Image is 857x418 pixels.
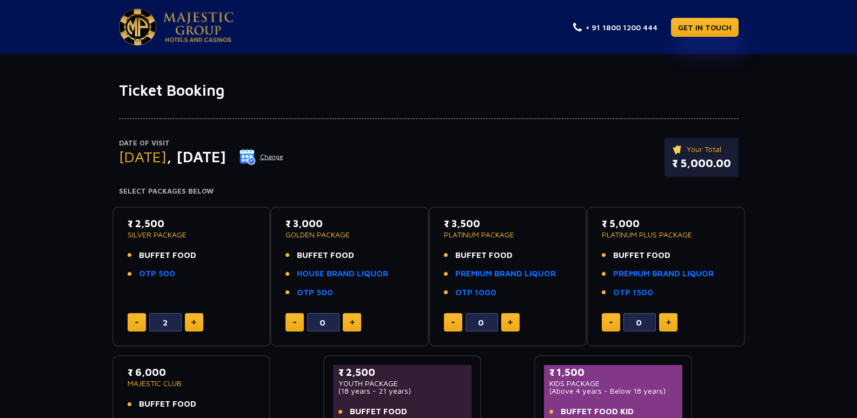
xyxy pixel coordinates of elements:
[549,387,677,395] p: (Above 4 years - Below 18 years)
[338,387,467,395] p: (18 years - 21 years)
[163,12,234,42] img: Majestic Pride
[119,187,739,196] h4: Select Packages Below
[666,320,671,325] img: plus
[297,287,333,299] a: OTP 500
[128,365,256,380] p: ₹ 6,000
[602,216,730,231] p: ₹ 5,000
[119,81,739,99] h1: Ticket Booking
[613,287,653,299] a: OTP 1500
[297,249,354,262] span: BUFFET FOOD
[285,231,414,238] p: GOLDEN PACKAGE
[455,287,496,299] a: OTP 1000
[239,148,284,165] button: Change
[350,320,355,325] img: plus
[139,398,196,410] span: BUFFET FOOD
[293,322,296,323] img: minus
[561,406,634,418] span: BUFFET FOOD KID
[602,231,730,238] p: PLATINUM PLUS PACKAGE
[128,380,256,387] p: MAJESTIC CLUB
[609,322,613,323] img: minus
[297,268,388,280] a: HOUSE BRAND LIQUOR
[444,231,572,238] p: PLATINUM PACKAGE
[119,9,156,45] img: Majestic Pride
[285,216,414,231] p: ₹ 3,000
[167,148,226,165] span: , [DATE]
[135,322,138,323] img: minus
[549,380,677,387] p: KIDS PACKAGE
[128,231,256,238] p: SILVER PACKAGE
[613,268,714,280] a: PREMIUM BRAND LIQUOR
[672,155,731,171] p: ₹ 5,000.00
[139,268,175,280] a: OTP 500
[139,249,196,262] span: BUFFET FOOD
[573,22,657,33] a: + 91 1800 1200 444
[508,320,513,325] img: plus
[444,216,572,231] p: ₹ 3,500
[671,18,739,37] a: GET IN TOUCH
[455,249,513,262] span: BUFFET FOOD
[119,148,167,165] span: [DATE]
[613,249,670,262] span: BUFFET FOOD
[191,320,196,325] img: plus
[128,216,256,231] p: ₹ 2,500
[549,365,677,380] p: ₹ 1,500
[672,143,731,155] p: Your Total
[350,406,407,418] span: BUFFET FOOD
[672,143,683,155] img: ticket
[338,380,467,387] p: YOUTH PACKAGE
[455,268,556,280] a: PREMIUM BRAND LIQUOR
[451,322,455,323] img: minus
[119,138,284,149] p: Date of Visit
[338,365,467,380] p: ₹ 2,500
